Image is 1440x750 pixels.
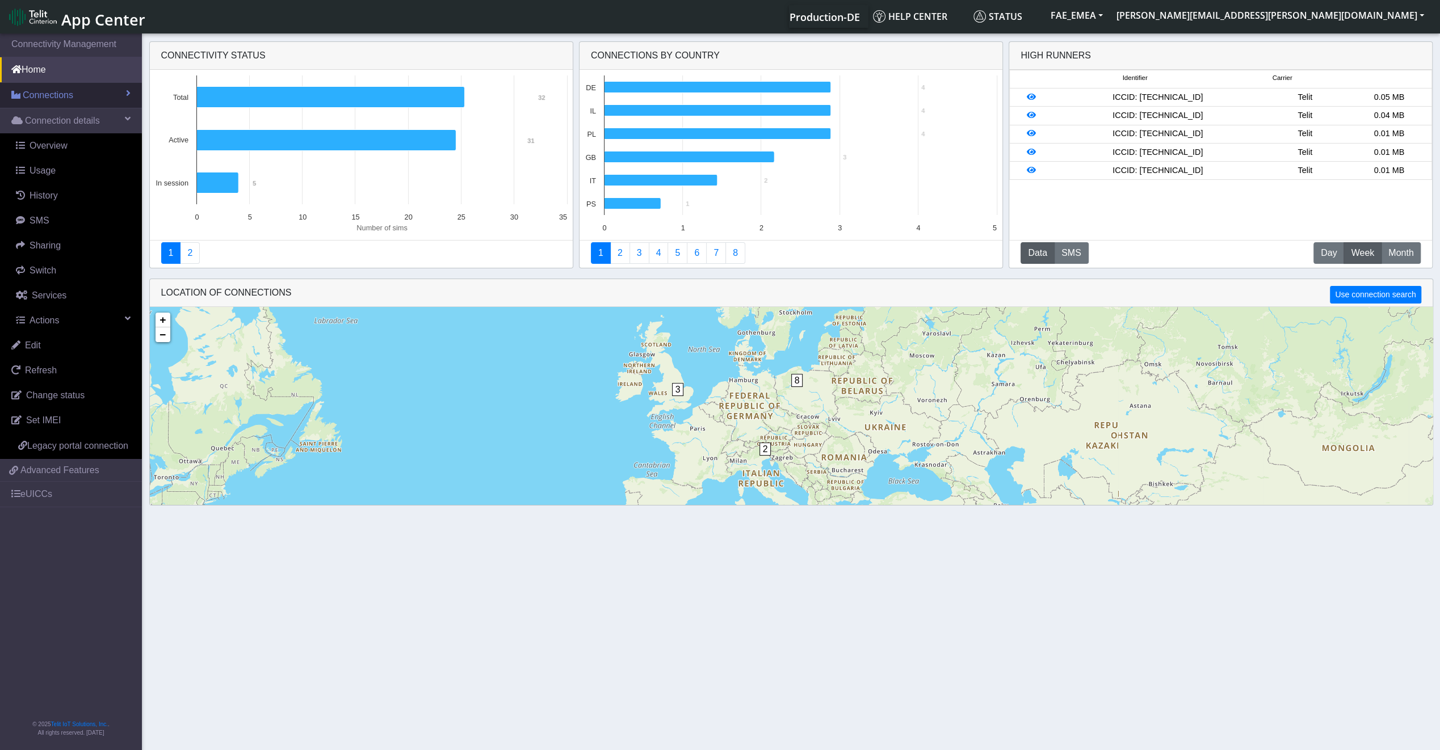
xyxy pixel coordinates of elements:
[586,83,596,92] text: DE
[61,9,145,30] span: App Center
[5,258,142,283] a: Switch
[873,10,947,23] span: Help center
[725,242,745,264] a: Not Connected for 30 days
[973,10,1022,23] span: Status
[681,224,685,232] text: 1
[873,10,885,23] img: knowledge.svg
[1021,49,1091,62] div: High Runners
[672,383,684,396] span: 3
[23,89,73,102] span: Connections
[527,137,534,144] text: 31
[5,308,142,333] a: Actions
[1381,242,1421,264] button: Month
[25,340,41,350] span: Edit
[1272,73,1292,83] span: Carrier
[1330,286,1421,304] button: Use connection search
[5,158,142,183] a: Usage
[921,84,925,91] text: 4
[5,183,142,208] a: History
[610,242,630,264] a: Carrier
[590,107,596,115] text: IL
[32,290,66,300] span: Services
[764,177,767,184] text: 2
[30,315,59,325] span: Actions
[687,242,707,264] a: 14 Days Trend
[1263,146,1347,159] div: Telit
[161,242,181,264] a: Connectivity status
[25,114,100,128] span: Connection details
[1347,128,1431,140] div: 0.01 MB
[759,443,771,456] span: 2
[195,213,199,221] text: 0
[9,5,144,29] a: App Center
[838,224,842,232] text: 3
[150,42,573,70] div: Connectivity status
[1313,242,1344,264] button: Day
[27,441,128,450] span: Legacy portal connection
[5,283,142,308] a: Services
[1052,165,1263,177] div: ICCID: [TECHNICAL_ID]
[161,242,561,264] nav: Summary paging
[247,213,251,221] text: 5
[790,10,860,24] span: Production-DE
[156,327,170,342] a: Zoom out
[30,191,58,200] span: History
[1263,128,1347,140] div: Telit
[591,242,991,264] nav: Summary paging
[404,213,412,221] text: 20
[1347,146,1431,159] div: 0.01 MB
[649,242,669,264] a: Connections By Carrier
[1044,5,1110,26] button: FAE_EMEA
[30,141,68,150] span: Overview
[356,224,408,232] text: Number of sims
[759,224,763,232] text: 2
[1351,246,1374,260] span: Week
[916,224,920,232] text: 4
[156,179,188,187] text: In session
[921,130,925,137] text: 4
[1263,109,1347,122] div: Telit
[602,224,606,232] text: 0
[1321,246,1337,260] span: Day
[51,721,108,727] a: Telit IoT Solutions, Inc.
[1388,246,1413,260] span: Month
[30,266,56,275] span: Switch
[1052,146,1263,159] div: ICCID: [TECHNICAL_ID]
[5,208,142,233] a: SMS
[30,166,56,175] span: Usage
[169,136,188,144] text: Active
[973,10,986,23] img: status.svg
[629,242,649,264] a: Usage per Country
[156,313,170,327] a: Zoom in
[591,242,611,264] a: Connections By Country
[351,213,359,221] text: 15
[180,242,200,264] a: Deployment status
[589,176,596,185] text: IT
[1054,242,1089,264] button: SMS
[993,224,997,232] text: 5
[586,200,596,208] text: PS
[585,153,596,162] text: GB
[843,154,846,161] text: 3
[1263,91,1347,104] div: Telit
[1344,242,1382,264] button: Week
[1021,242,1055,264] button: Data
[26,415,61,425] span: Set IMEI
[1052,128,1263,140] div: ICCID: [TECHNICAL_ID]
[30,216,49,225] span: SMS
[26,390,85,400] span: Change status
[969,5,1044,28] a: Status
[20,464,99,477] span: Advanced Features
[580,42,1002,70] div: Connections By Country
[686,200,689,207] text: 1
[5,133,142,158] a: Overview
[1263,165,1347,177] div: Telit
[25,365,57,375] span: Refresh
[706,242,726,264] a: Zero Session
[1110,5,1431,26] button: [PERSON_NAME][EMAIL_ADDRESS][PERSON_NAME][DOMAIN_NAME]
[559,213,566,221] text: 35
[253,180,256,187] text: 5
[150,279,1433,307] div: LOCATION OF CONNECTIONS
[299,213,307,221] text: 10
[9,8,57,26] img: logo-telit-cinterion-gw-new.png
